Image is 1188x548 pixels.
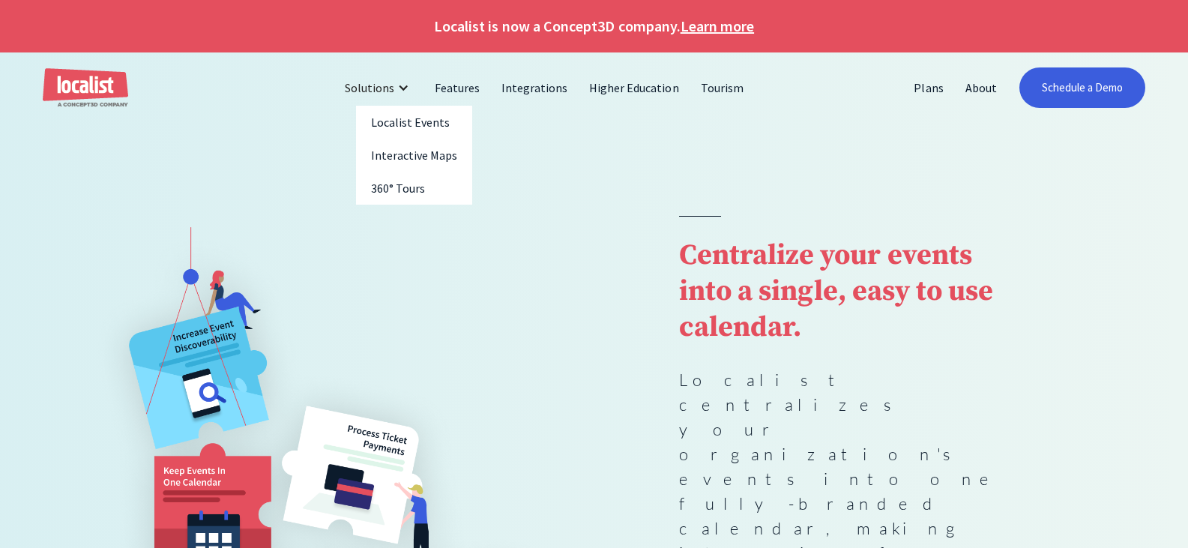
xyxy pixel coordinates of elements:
div: Solutions [345,79,394,97]
div: Solutions [334,70,424,106]
a: About [955,70,1008,106]
a: Higher Education [579,70,690,106]
a: Features [424,70,491,106]
a: 360° Tours [356,172,473,205]
nav: Solutions [356,106,473,205]
a: Learn more [681,15,754,37]
a: Tourism [690,70,755,106]
a: Plans [903,70,954,106]
a: Integrations [491,70,579,106]
a: Schedule a Demo [1019,67,1146,108]
a: home [43,68,128,108]
a: Localist Events [356,106,473,139]
a: Interactive Maps [356,139,473,172]
strong: Centralize your events into a single, easy to use calendar. [679,238,994,346]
